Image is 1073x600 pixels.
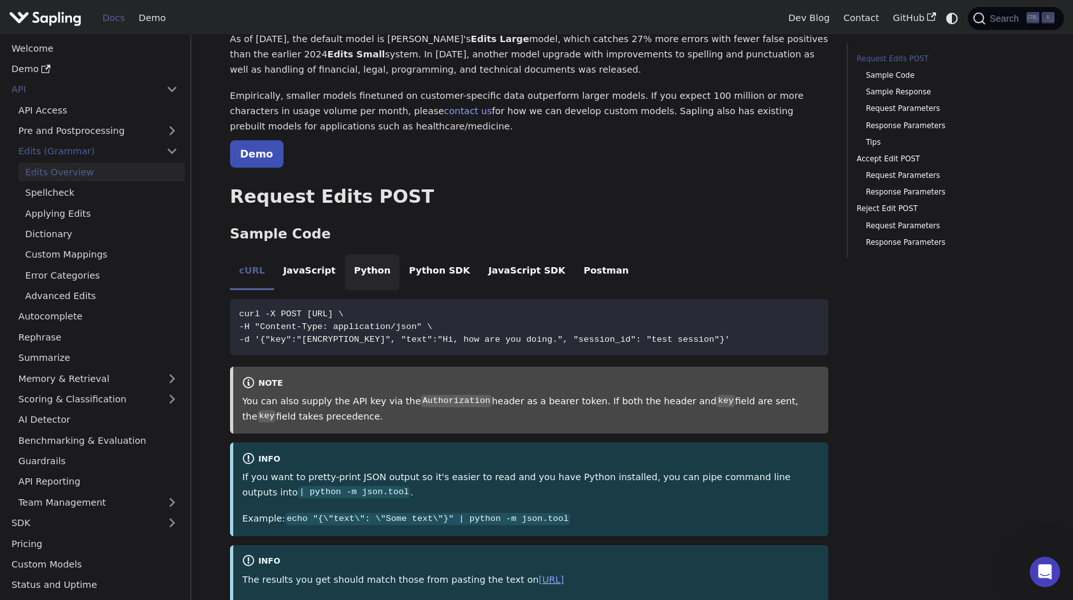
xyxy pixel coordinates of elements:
a: Sample Response [866,86,1025,98]
strong: Edits Small [328,49,385,59]
code: key [257,410,276,423]
p: Empirically, smaller models finetuned on customer-specific data outperform larger models. If you ... [230,89,829,134]
p: Example: [242,511,819,527]
a: Tips [866,136,1025,149]
span: -d '{"key":"[ENCRYPTION_KEY]", "text":"Hi, how are you doing.", "session_id": "test session"}' [239,335,730,344]
a: Sample Code [866,70,1025,82]
a: Welcome [4,39,185,57]
a: Request Parameters [866,103,1025,115]
kbd: K [1042,12,1055,24]
iframe: Intercom live chat [1030,557,1060,587]
div: info [242,554,819,569]
a: Error Categories [18,266,185,284]
a: Custom Models [4,555,185,574]
a: Autocomplete [11,307,185,326]
a: Reject Edit POST [857,203,1030,215]
li: Python SDK [400,254,479,290]
button: Expand sidebar category 'SDK' [159,514,185,532]
a: Sapling.ai [9,9,86,27]
a: Demo [4,60,185,78]
a: Response Parameters [866,186,1025,198]
li: JavaScript SDK [479,254,575,290]
a: GitHub [886,8,942,28]
a: Request Edits POST [857,53,1030,65]
p: The results you get should match those from pasting the text on [242,573,819,588]
div: note [242,376,819,391]
a: Guardrails [11,452,185,471]
code: Authorization [421,395,491,407]
a: Accept Edit POST [857,153,1030,165]
li: Postman [575,254,638,290]
a: Pricing [4,534,185,553]
a: Request Parameters [866,170,1025,182]
span: curl -X POST [URL] \ [239,309,343,319]
a: AI Detector [11,411,185,429]
button: Switch between dark and light mode (currently system mode) [943,9,961,27]
a: Contact [837,8,886,28]
button: Collapse sidebar category 'API' [159,80,185,99]
a: Demo [230,140,284,168]
strong: Edits Large [471,34,529,44]
a: Summarize [11,349,185,367]
li: cURL [230,254,274,290]
a: API Access [11,101,185,119]
button: Search (Ctrl+K) [968,7,1063,30]
p: If you want to pretty-print JSON output so it's easier to read and you have Python installed, you... [242,470,819,501]
code: key [716,395,735,407]
img: Sapling.ai [9,9,82,27]
a: [URL] [538,574,564,585]
span: -H "Content-Type: application/json" \ [239,322,432,332]
a: Custom Mappings [18,245,185,264]
a: Benchmarking & Evaluation [11,431,185,450]
a: contact us [444,106,492,116]
div: info [242,452,819,467]
a: SDK [4,514,159,532]
a: Pre and Postprocessing [11,122,185,140]
a: Memory & Retrieval [11,369,185,388]
a: Request Parameters [866,220,1025,232]
li: Python [345,254,400,290]
span: Search [986,13,1026,24]
a: Scoring & Classification [11,390,185,409]
a: Demo [132,8,173,28]
a: API [4,80,159,99]
a: Spellcheck [18,184,185,202]
a: Rephrase [11,328,185,346]
li: JavaScript [274,254,345,290]
a: Advanced Edits [18,287,185,305]
a: Status and Uptime [4,576,185,594]
h3: Sample Code [230,226,829,243]
p: You can also supply the API key via the header as a bearer token. If both the header and field ar... [242,394,819,425]
p: As of [DATE], the default model is [PERSON_NAME]'s model, which catches 27% more errors with fewe... [230,32,829,77]
a: Team Management [11,493,185,511]
a: Edits (Grammar) [11,142,185,161]
a: Dev Blog [781,8,836,28]
a: Dictionary [18,225,185,244]
code: | python -m json.tool [298,486,410,499]
a: Applying Edits [18,204,185,223]
a: Edits Overview [18,163,185,181]
a: Docs [96,8,132,28]
code: echo "{\"text\": \"Some text\"}" | python -m json.tool [285,513,570,525]
a: Response Parameters [866,237,1025,249]
a: API Reporting [11,472,185,491]
a: Response Parameters [866,120,1025,132]
h2: Request Edits POST [230,186,829,209]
